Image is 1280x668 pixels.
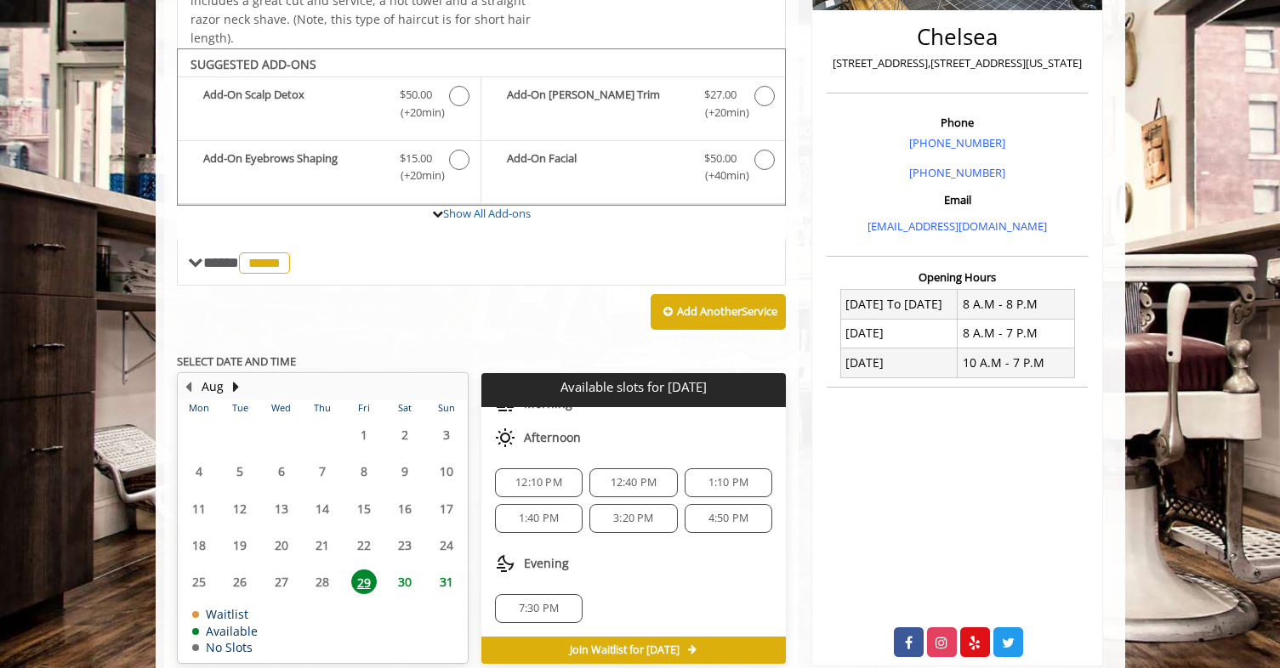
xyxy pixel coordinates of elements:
[495,504,583,533] div: 1:40 PM
[495,468,583,497] div: 12:10 PM
[515,476,562,490] span: 12:10 PM
[392,569,418,594] span: 30
[182,377,196,396] button: Previous Month
[425,563,467,600] td: Select day31
[524,557,569,570] span: Evening
[507,86,687,122] b: Add-On [PERSON_NAME] Trim
[589,504,677,533] div: 3:20 PM
[343,563,384,600] td: Select day29
[490,86,777,126] label: Add-On Beard Trim
[704,86,737,104] span: $27.00
[203,86,383,122] b: Add-On Scalp Detox
[495,594,583,623] div: 7:30 PM
[230,377,243,396] button: Next Month
[186,150,472,190] label: Add-On Eyebrows Shaping
[831,54,1084,72] p: [STREET_ADDRESS],[STREET_ADDRESS][US_STATE]
[613,512,653,525] span: 3:20 PM
[909,165,1005,180] a: [PHONE_NUMBER]
[840,319,958,348] td: [DATE]
[351,569,377,594] span: 29
[611,476,657,490] span: 12:40 PM
[958,290,1075,319] td: 8 A.M - 8 P.M
[302,399,343,416] th: Thu
[708,512,748,525] span: 4:50 PM
[384,399,425,416] th: Sat
[519,512,559,525] span: 1:40 PM
[390,104,441,122] span: (+20min )
[524,431,581,444] span: Afternoon
[840,290,958,319] td: [DATE] To [DATE]
[677,303,777,319] b: Add Another Service
[192,608,258,620] td: Waitlist
[186,86,472,126] label: Add-On Scalp Detox
[831,194,1084,206] h3: Email
[179,399,219,416] th: Mon
[570,643,680,657] span: Join Waitlist for [DATE]
[704,150,737,167] span: $50.00
[909,135,1005,150] a: [PHONE_NUMBER]
[191,56,316,72] b: SUGGESTED ADD-ONS
[192,641,258,654] td: No Slots
[589,468,677,497] div: 12:40 PM
[384,563,425,600] td: Select day30
[400,86,432,104] span: $50.00
[219,399,260,416] th: Tue
[695,167,745,184] span: (+40min )
[260,399,301,416] th: Wed
[695,104,745,122] span: (+20min )
[343,399,384,416] th: Fri
[434,569,459,594] span: 31
[400,150,432,167] span: $15.00
[651,294,786,330] button: Add AnotherService
[708,476,748,490] span: 1:10 PM
[868,218,1047,234] a: [EMAIL_ADDRESS][DOMAIN_NAME]
[203,150,383,185] b: Add-On Eyebrows Shaping
[827,271,1088,283] h3: Opening Hours
[840,348,958,377] td: [DATE]
[177,48,787,207] div: The Made Man Haircut Add-onS
[958,348,1075,377] td: 10 A.M - 7 P.M
[488,380,779,394] p: Available slots for [DATE]
[685,504,772,533] div: 4:50 PM
[425,399,467,416] th: Sun
[495,553,515,574] img: evening slots
[831,25,1084,49] h2: Chelsea
[831,116,1084,128] h3: Phone
[192,625,258,637] td: Available
[202,377,224,396] button: Aug
[177,354,296,369] b: SELECT DATE AND TIME
[958,319,1075,348] td: 8 A.M - 7 P.M
[519,602,559,615] span: 7:30 PM
[507,150,687,185] b: Add-On Facial
[495,427,515,448] img: afternoon slots
[524,397,572,410] span: Morning
[443,206,531,221] a: Show All Add-ons
[490,150,777,190] label: Add-On Facial
[685,468,772,497] div: 1:10 PM
[390,167,441,184] span: (+20min )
